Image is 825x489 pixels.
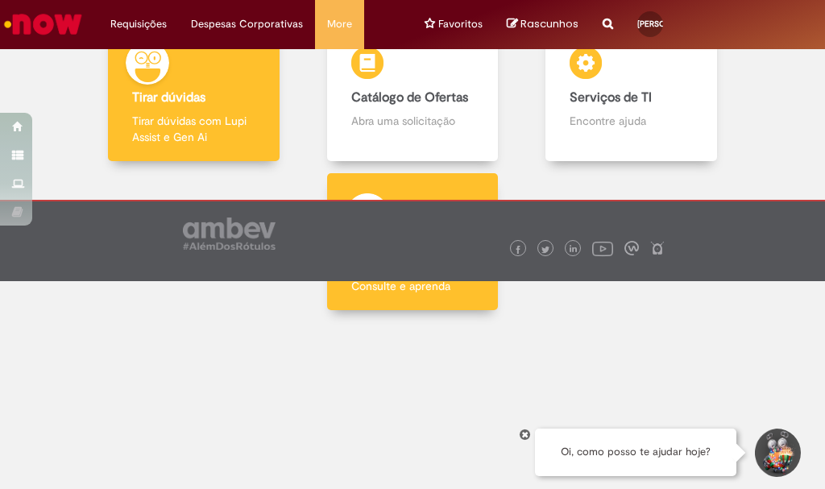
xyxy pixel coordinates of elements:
[85,23,303,162] a: Tirar dúvidas Tirar dúvidas com Lupi Assist e Gen Ai
[351,113,474,129] p: Abra uma solicitação
[110,16,167,32] span: Requisições
[507,16,578,31] a: No momento, sua lista de rascunhos tem 0 Itens
[351,89,468,106] b: Catálogo de Ofertas
[637,19,700,29] span: [PERSON_NAME]
[535,429,736,476] div: Oi, como posso te ajudar hoje?
[438,16,483,32] span: Favoritos
[303,23,521,162] a: Catálogo de Ofertas Abra uma solicitação
[624,241,639,255] img: logo_footer_workplace.png
[541,246,549,254] img: logo_footer_twitter.png
[132,89,205,106] b: Tirar dúvidas
[351,278,474,294] p: Consulte e aprenda
[514,246,522,254] img: logo_footer_facebook.png
[570,113,692,129] p: Encontre ajuda
[183,218,276,250] img: logo_footer_ambev_rotulo_gray.png
[520,16,578,31] span: Rascunhos
[85,173,740,310] a: Base de Conhecimento Consulte e aprenda
[752,429,801,477] button: Iniciar Conversa de Suporte
[191,16,303,32] span: Despesas Corporativas
[592,238,613,259] img: logo_footer_youtube.png
[570,245,578,255] img: logo_footer_linkedin.png
[570,89,652,106] b: Serviços de TI
[650,241,665,255] img: logo_footer_naosei.png
[2,8,85,40] img: ServiceNow
[522,23,740,162] a: Serviços de TI Encontre ajuda
[327,16,352,32] span: More
[132,113,255,145] p: Tirar dúvidas com Lupi Assist e Gen Ai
